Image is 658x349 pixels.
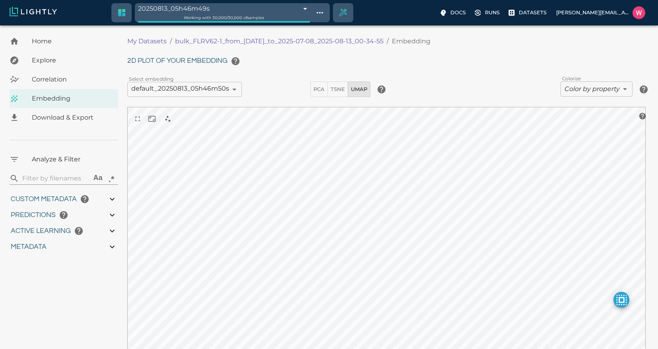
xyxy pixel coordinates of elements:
button: make selected active [613,292,629,308]
h6: 2D plot of your embedding [127,53,652,69]
a: Correlation [10,70,118,89]
button: help [636,81,652,97]
span: TSNE [331,85,345,94]
span: Correlation [32,75,112,84]
li: / [387,37,389,46]
button: help [637,110,648,122]
nav: explore, analyze, sample, metadata, embedding, correlations label, download your dataset [10,32,118,127]
label: [PERSON_NAME][EMAIL_ADDRESS][PERSON_NAME]William Maio [553,4,648,21]
a: Home [10,32,118,51]
div: Metadata [10,239,118,255]
div: 20250813_05h46m49s [138,3,310,14]
div: select nearest neighbors when clicking [159,110,177,128]
li: / [170,37,172,46]
button: Show tag tree [313,6,327,19]
div: Color by property [561,81,633,97]
span: Working with 30,000 / 30,000 of samples [184,15,264,20]
span: UMAP [351,85,367,94]
div: default_20250813_05h46m50s [127,82,242,97]
a: Switch to crop dataset [112,3,131,22]
label: Docs [438,6,469,19]
div: Custom metadatahelp [10,191,118,207]
button: TSNE [327,81,348,97]
nav: breadcrumb [127,37,473,46]
div: dimensionality reduction method [310,81,370,97]
p: Runs [485,9,500,16]
label: Runs [472,6,503,19]
p: [PERSON_NAME][EMAIL_ADDRESS][PERSON_NAME] [556,9,629,16]
div: Create selection [333,3,352,22]
a: Explore [10,51,118,70]
a: My Datasets [127,37,167,46]
button: help [228,53,243,69]
p: Datasets [519,9,547,16]
div: Predictionshelp [10,207,118,223]
button: UMAP [348,81,370,97]
label: Select embedding [129,76,174,82]
span: Analyze & Filter [32,155,112,164]
button: view in fullscreen [130,112,145,126]
button: PCA [310,81,328,97]
a: Embedding [10,89,118,108]
span: PCA [313,85,325,94]
span: Custom metadata [11,196,77,203]
button: help [374,81,389,97]
div: Aa [93,174,103,183]
span: default_20250813_05h46m50s [131,85,229,93]
button: help [71,223,87,239]
i: Color by property [565,85,620,93]
button: help [56,207,72,223]
p: Embedding [392,37,430,46]
span: Metadata [11,243,47,250]
a: Download & Export [10,108,118,127]
span: Predictions [11,211,56,219]
span: Embedding [32,94,112,103]
span: Active Learning [11,227,71,235]
label: Datasets [506,6,550,19]
span: Home [32,37,112,46]
span: Explore [32,56,112,65]
img: Lightly [10,7,57,16]
div: Active Learninghelp [10,223,118,239]
input: search [22,172,88,185]
button: reset and recenter camera [145,112,159,126]
button: help [77,191,93,207]
span: Download & Export [32,113,112,122]
p: bulk_FLRV62-1_from_2025-07-07_to_2025-07-08_2025-08-13_00-34-55 [175,37,384,46]
a: bulk_FLRV62-1_from_[DATE]_to_2025-07-08_2025-08-13_00-34-55 [175,37,384,46]
label: Colorize [562,75,581,82]
p: Docs [450,9,466,16]
img: William Maio [633,6,645,19]
button: Aa [91,172,105,185]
